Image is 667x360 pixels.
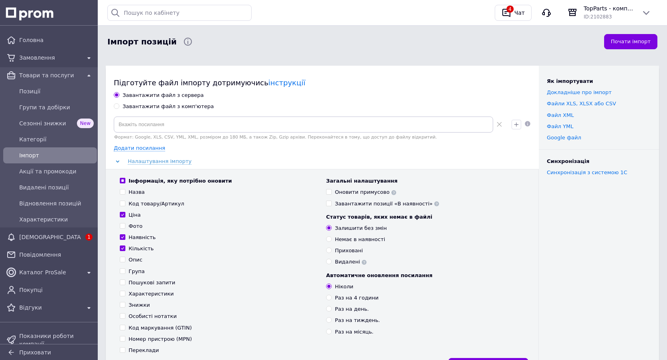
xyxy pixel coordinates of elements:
[129,234,156,241] div: Наявність
[85,233,93,241] span: 1
[129,279,175,286] div: Пошукові запити
[107,5,252,21] input: Пошук по кабінету
[495,5,532,21] button: 4Чат
[19,87,94,95] span: Позиції
[19,183,94,191] span: Видалені позиції
[326,213,524,221] div: Статус товарів, яких немає в файлі
[19,215,94,223] span: Характеристики
[19,332,94,348] span: Показники роботи компанії
[335,317,380,324] div: Раз на тиждень.
[114,117,493,133] input: Вкажіть посилання
[547,135,581,141] a: Google файл
[19,151,94,159] span: Імпорт
[114,78,531,88] div: Підготуйте файл імпорту дотримуючись
[335,306,369,313] div: Раз на день.
[129,336,192,343] div: Номер пристрою (MPN)
[335,200,439,207] div: Завантажити позиції «В наявності»
[326,272,524,279] div: Автоматичне оновлення посилання
[19,167,94,175] span: Акції та промокоди
[128,158,191,165] span: Налаштування імпорту
[129,189,145,196] div: Назва
[19,251,94,259] span: Повідомлення
[604,34,657,50] button: Почати імпорт
[77,119,94,128] span: New
[547,101,616,107] a: Файли ХLS, XLSX або CSV
[123,92,204,99] div: Завантажити файл з сервера
[129,211,141,219] div: Ціна
[19,233,81,241] span: [DEMOGRAPHIC_DATA]
[129,290,174,298] div: Характеристики
[19,71,81,79] span: Товари та послуги
[335,258,367,265] div: Видалені
[129,302,150,309] div: Знижки
[547,169,627,175] a: Синхронізація з системою 1С
[114,145,165,151] span: Додати посилання
[335,247,363,254] div: Приховані
[129,268,145,275] div: Група
[129,223,143,230] div: Фото
[547,78,651,85] div: Як імпортувати
[129,177,232,185] div: Інформація, яку потрібно оновити
[335,225,387,232] div: Залишити без змін
[268,78,305,87] a: інструкції
[129,245,154,252] div: Кількість
[513,7,526,19] div: Чат
[19,286,94,294] span: Покупці
[129,347,159,354] div: Переклади
[335,294,379,302] div: Раз на 4 години
[19,119,74,127] span: Сезонні знижки
[547,158,651,165] div: Синхронізація
[19,199,94,207] span: Відновлення позицій
[584,14,612,20] span: ID: 2102883
[114,135,505,140] div: Формат: Google, XLS, CSV, YML, XML, розміром до 180 МБ, а також Zip, Gzip архіви. Переконайтеся в...
[19,103,94,111] span: Групи та добірки
[129,256,142,263] div: Опис
[326,177,524,185] div: Загальні налаштування
[129,313,177,320] div: Особисті нотатки
[335,328,373,336] div: Раз на місяць.
[547,112,574,118] a: Файл XML
[129,200,184,207] div: Код товару/Артикул
[19,268,81,276] span: Каталог ProSale
[19,304,81,312] span: Відгуки
[335,189,396,196] div: Оновити примусово
[123,103,214,110] div: Завантажити файл з комп'ютера
[584,4,635,12] span: TopParts - комплектуючі до ноутбуків
[19,349,51,356] span: Приховати
[129,324,192,332] div: Код маркування (GTIN)
[335,283,353,290] div: Ніколи
[547,123,573,129] a: Файл YML
[335,236,385,243] div: Немає в наявності
[19,36,94,44] span: Головна
[547,89,612,95] a: Докладніше про імпорт
[19,54,81,62] span: Замовлення
[19,135,94,143] span: Категорії
[107,36,177,48] span: Імпорт позицій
